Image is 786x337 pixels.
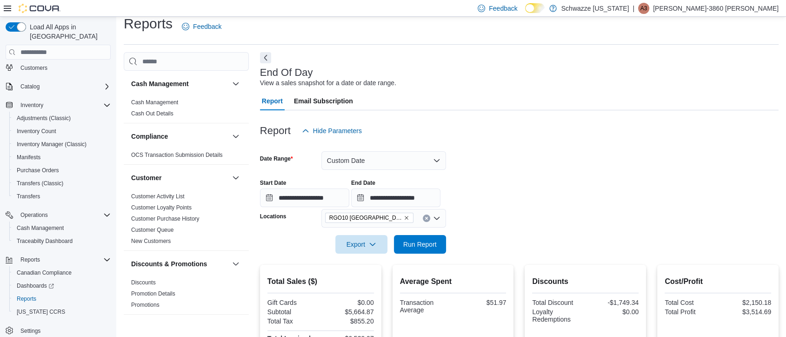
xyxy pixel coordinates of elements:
[423,215,430,222] button: Clear input
[13,139,111,150] span: Inventory Manager (Classic)
[404,215,409,221] button: Remove RGO10 Santa Fe from selection in this group
[17,325,44,337] a: Settings
[13,178,67,189] a: Transfers (Classic)
[17,167,59,174] span: Purchase Orders
[193,22,221,31] span: Feedback
[17,325,111,337] span: Settings
[2,209,114,222] button: Operations
[131,99,178,106] a: Cash Management
[131,132,228,141] button: Compliance
[230,78,241,89] button: Cash Management
[124,149,249,164] div: Compliance
[525,3,545,13] input: Dark Mode
[17,141,87,148] span: Inventory Manager (Classic)
[321,151,446,170] button: Custom Date
[17,100,47,111] button: Inventory
[260,78,396,88] div: View a sales snapshot for a date or date range.
[131,237,171,245] span: New Customers
[13,126,60,137] a: Inventory Count
[267,308,319,316] div: Subtotal
[262,92,283,110] span: Report
[633,3,634,14] p: |
[131,204,192,211] a: Customer Loyalty Points
[17,81,111,92] span: Catalog
[267,276,374,287] h2: Total Sales ($)
[131,152,223,158] a: OCS Transaction Submission Details
[131,238,171,244] a: New Customers
[9,190,114,203] button: Transfers
[13,139,90,150] a: Inventory Manager (Classic)
[351,189,440,207] input: Press the down key to open a popover containing a calendar.
[230,322,241,333] button: Finance
[17,61,111,73] span: Customers
[131,259,207,269] h3: Discounts & Promotions
[124,14,173,33] h1: Reports
[131,279,156,286] a: Discounts
[17,308,65,316] span: [US_STATE] CCRS
[131,173,228,182] button: Customer
[131,290,175,297] a: Promotion Details
[13,293,40,304] a: Reports
[13,113,111,124] span: Adjustments (Classic)
[131,193,185,200] a: Customer Activity List
[489,4,517,13] span: Feedback
[13,280,58,291] a: Dashboards
[640,3,647,14] span: A3
[17,180,63,187] span: Transfers (Classic)
[260,52,271,63] button: Next
[17,269,72,276] span: Canadian Compliance
[720,308,771,316] div: $3,514.69
[2,80,114,93] button: Catalog
[17,254,44,265] button: Reports
[17,282,54,290] span: Dashboards
[394,235,446,254] button: Run Report
[131,259,228,269] button: Discounts & Promotions
[17,100,111,111] span: Inventory
[13,126,111,137] span: Inventory Count
[400,276,506,287] h2: Average Spent
[13,113,74,124] a: Adjustments (Classic)
[455,299,506,306] div: $51.97
[403,240,437,249] span: Run Report
[13,178,111,189] span: Transfers (Classic)
[313,126,362,135] span: Hide Parameters
[17,128,56,135] span: Inventory Count
[400,299,451,314] div: Transaction Average
[532,276,639,287] h2: Discounts
[20,211,48,219] span: Operations
[124,191,249,250] div: Customer
[260,189,349,207] input: Press the down key to open a popover containing a calendar.
[13,165,63,176] a: Purchase Orders
[720,299,771,306] div: $2,150.18
[131,110,173,117] a: Cash Out Details
[532,299,583,306] div: Total Discount
[13,293,111,304] span: Reports
[341,235,382,254] span: Export
[9,305,114,318] button: [US_STATE] CCRS
[335,235,387,254] button: Export
[17,237,73,245] span: Traceabilty Dashboard
[13,306,111,317] span: Washington CCRS
[13,267,75,278] a: Canadian Compliance
[9,112,114,125] button: Adjustments (Classic)
[131,226,173,234] span: Customer Queue
[131,79,228,88] button: Cash Management
[325,213,413,223] span: RGO10 Santa Fe
[13,152,111,163] span: Manifests
[260,125,291,136] h3: Report
[124,277,249,314] div: Discounts & Promotions
[26,22,111,41] span: Load All Apps in [GEOGRAPHIC_DATA]
[13,191,111,202] span: Transfers
[131,323,156,332] h3: Finance
[131,302,160,308] a: Promotions
[9,222,114,235] button: Cash Management
[17,193,40,200] span: Transfers
[13,222,111,234] span: Cash Management
[131,215,200,222] span: Customer Purchase History
[17,254,111,265] span: Reports
[131,132,168,141] h3: Compliance
[532,308,583,323] div: Loyalty Redemptions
